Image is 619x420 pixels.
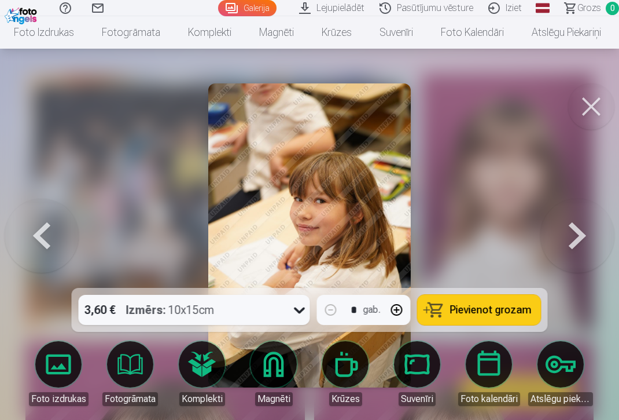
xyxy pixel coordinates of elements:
span: 0 [606,2,619,15]
div: Suvenīri [399,392,436,406]
a: Magnēti [241,341,306,406]
a: Suvenīri [366,16,427,49]
div: Foto izdrukas [29,392,89,406]
strong: Izmērs : [126,302,166,318]
div: gab. [363,303,381,317]
a: Atslēgu piekariņi [518,16,615,49]
a: Krūzes [313,341,378,406]
a: Krūzes [308,16,366,49]
div: 10x15cm [126,295,215,325]
span: Pievienot grozam [450,305,532,315]
div: 3,60 € [79,295,121,325]
div: Krūzes [329,392,362,406]
a: Foto kalendāri [427,16,518,49]
div: Atslēgu piekariņi [528,392,593,406]
a: Fotogrāmata [98,341,163,406]
button: Pievienot grozam [418,295,541,325]
img: /fa1 [5,5,40,24]
span: Grozs [577,1,601,15]
a: Fotogrāmata [88,16,174,49]
a: Foto kalendāri [456,341,521,406]
a: Komplekti [174,16,245,49]
a: Komplekti [170,341,234,406]
a: Atslēgu piekariņi [528,341,593,406]
div: Magnēti [255,392,293,406]
div: Foto kalendāri [458,392,520,406]
div: Fotogrāmata [102,392,158,406]
a: Suvenīri [385,341,449,406]
div: Komplekti [179,392,225,406]
a: Magnēti [245,16,308,49]
a: Foto izdrukas [26,341,91,406]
